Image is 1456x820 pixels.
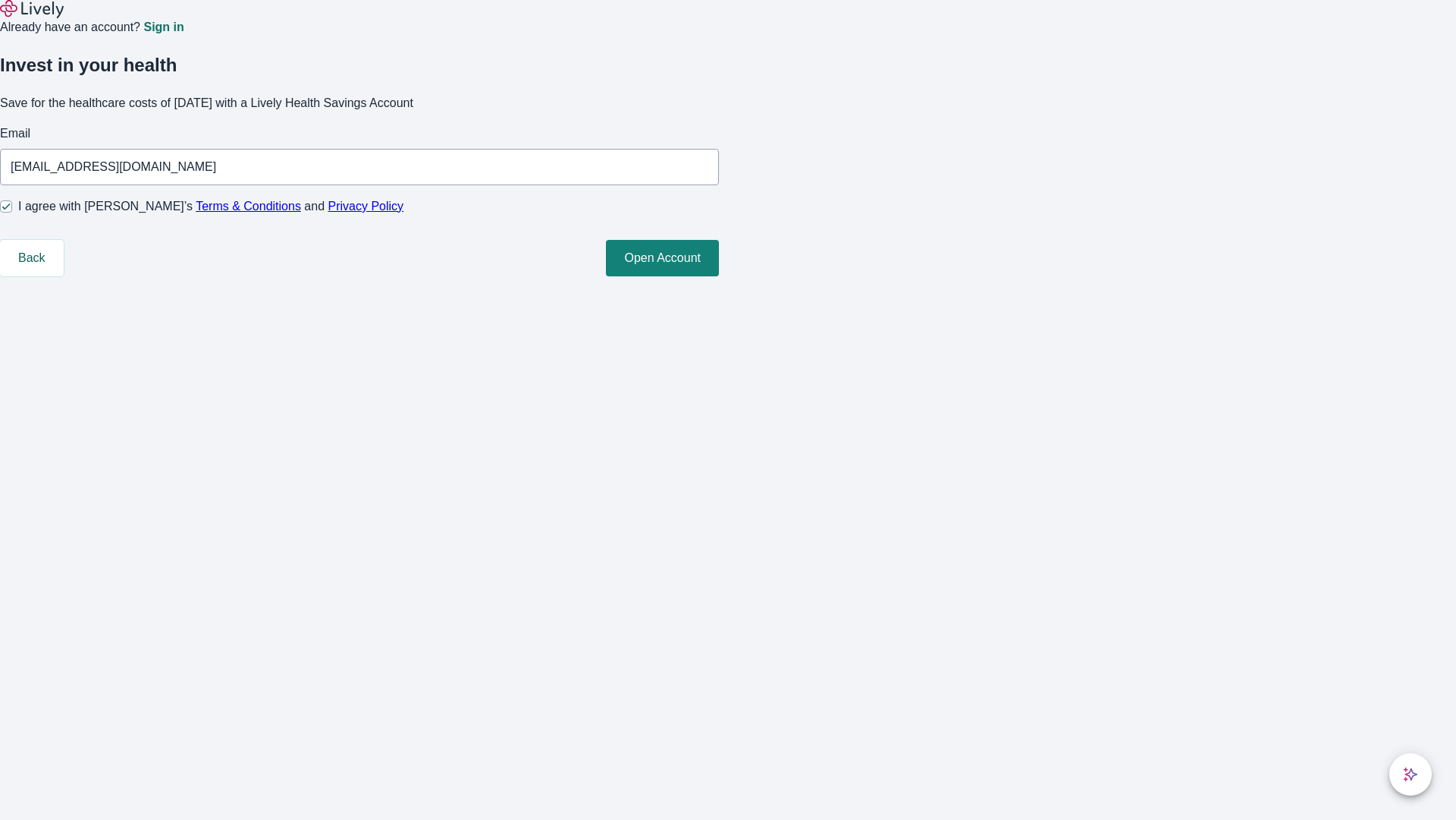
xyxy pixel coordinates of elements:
svg: Lively AI Assistant [1403,767,1418,782]
span: I agree with [PERSON_NAME]’s and [18,197,403,216]
button: Open Account [606,240,719,276]
button: chat [1389,753,1432,796]
a: Sign in [143,21,184,33]
a: Terms & Conditions [196,200,301,213]
a: Privacy Policy [328,200,404,213]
